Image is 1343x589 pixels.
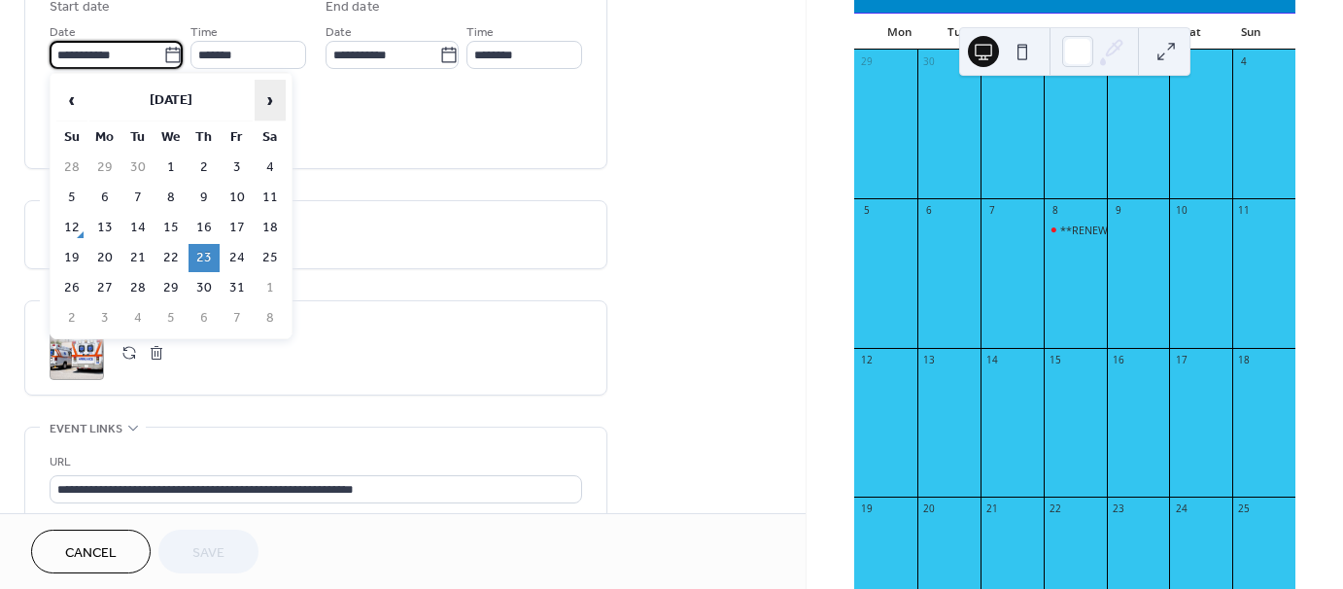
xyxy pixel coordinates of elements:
[1044,223,1107,237] div: **RENEWAL** CPR/First Aid/AED Zoom & Hands On Portion
[860,204,874,218] div: 5
[256,81,285,120] span: ›
[155,123,187,152] th: We
[922,502,936,516] div: 20
[1175,502,1188,516] div: 24
[1222,14,1280,51] div: Sun
[89,244,121,272] td: 20
[189,123,220,152] th: Th
[56,274,87,302] td: 26
[222,154,253,182] td: 3
[860,55,874,69] div: 29
[1175,353,1188,366] div: 17
[65,543,117,564] span: Cancel
[189,154,220,182] td: 2
[1238,55,1252,69] div: 4
[122,304,154,332] td: 4
[89,274,121,302] td: 27
[56,214,87,242] td: 12
[189,274,220,302] td: 30
[1049,204,1062,218] div: 8
[1049,353,1062,366] div: 15
[255,274,286,302] td: 1
[985,353,999,366] div: 14
[122,244,154,272] td: 21
[1112,502,1125,516] div: 23
[222,244,253,272] td: 24
[870,14,928,51] div: Mon
[89,123,121,152] th: Mo
[987,14,1046,51] div: Wed
[155,304,187,332] td: 5
[89,80,253,121] th: [DATE]
[56,244,87,272] td: 19
[922,204,936,218] div: 6
[122,184,154,212] td: 7
[922,353,936,366] div: 13
[1162,14,1221,51] div: Sat
[1238,502,1252,516] div: 25
[155,154,187,182] td: 1
[56,184,87,212] td: 5
[326,22,352,43] span: Date
[189,214,220,242] td: 16
[31,530,151,573] button: Cancel
[1112,204,1125,218] div: 9
[56,123,87,152] th: Su
[189,184,220,212] td: 9
[122,123,154,152] th: Tu
[155,214,187,242] td: 15
[860,353,874,366] div: 12
[1046,14,1104,51] div: Thu
[985,204,999,218] div: 7
[1238,204,1252,218] div: 11
[985,502,999,516] div: 21
[1049,502,1062,516] div: 22
[222,184,253,212] td: 10
[50,326,104,380] div: ;
[50,22,76,43] span: Date
[189,304,220,332] td: 6
[57,81,86,120] span: ‹
[122,154,154,182] td: 30
[222,214,253,242] td: 17
[255,244,286,272] td: 25
[190,22,218,43] span: Time
[122,214,154,242] td: 14
[189,244,220,272] td: 23
[50,419,122,439] span: Event links
[89,304,121,332] td: 3
[1238,353,1252,366] div: 18
[255,154,286,182] td: 4
[222,123,253,152] th: Fr
[222,304,253,332] td: 7
[222,274,253,302] td: 31
[1112,353,1125,366] div: 16
[255,214,286,242] td: 18
[466,22,494,43] span: Time
[89,154,121,182] td: 29
[122,274,154,302] td: 28
[1104,14,1162,51] div: Fri
[255,304,286,332] td: 8
[255,184,286,212] td: 11
[56,154,87,182] td: 28
[928,14,986,51] div: Tue
[922,55,936,69] div: 30
[155,184,187,212] td: 8
[255,123,286,152] th: Sa
[860,502,874,516] div: 19
[56,304,87,332] td: 2
[50,452,578,472] div: URL
[155,244,187,272] td: 22
[89,214,121,242] td: 13
[89,184,121,212] td: 6
[1175,204,1188,218] div: 10
[155,274,187,302] td: 29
